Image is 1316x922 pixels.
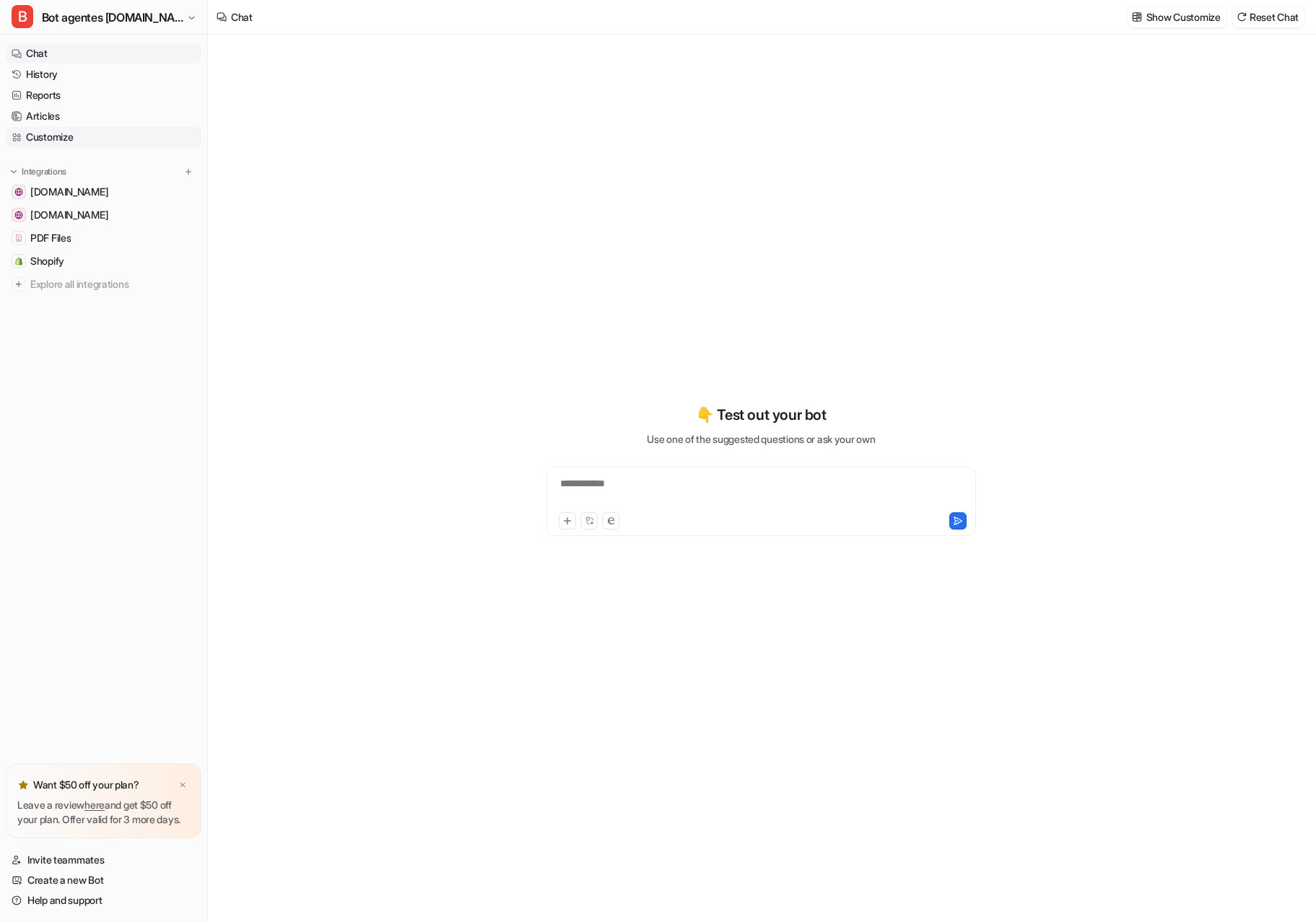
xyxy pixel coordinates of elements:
[183,167,193,177] img: menu_add.svg
[6,43,201,63] a: Chat
[231,9,253,25] div: Chat
[6,205,201,225] a: www.lioninox.com[DOMAIN_NAME]
[14,188,23,196] img: handwashbasin.com
[84,799,105,811] a: here
[33,778,139,792] p: Want $50 off your plan?
[696,404,826,426] p: 👇 Test out your bot
[30,273,196,296] span: Explore all integrations
[30,254,64,268] span: Shopify
[6,228,201,248] a: PDF FilesPDF Files
[14,211,23,219] img: www.lioninox.com
[6,164,71,179] button: Integrations
[6,870,201,890] a: Create a new Bot
[1132,12,1142,22] img: customize
[6,127,201,147] a: Customize
[30,185,108,199] span: [DOMAIN_NAME]
[14,257,23,265] img: Shopify
[6,274,201,294] a: Explore all integrations
[12,277,26,291] img: explore all integrations
[6,850,201,870] a: Invite teammates
[17,779,29,791] img: star
[6,251,201,271] a: ShopifyShopify
[9,167,19,177] img: expand menu
[1146,9,1221,25] p: Show Customize
[17,798,190,827] p: Leave a review and get $50 off your plan. Offer valid for 3 more days.
[30,231,71,245] span: PDF Files
[6,106,201,126] a: Articles
[1237,12,1247,22] img: reset
[647,431,875,447] p: Use one of the suggested questions or ask your own
[6,182,201,202] a: handwashbasin.com[DOMAIN_NAME]
[6,85,201,105] a: Reports
[1128,6,1226,27] button: Show Customize
[22,166,66,177] p: Integrations
[178,781,187,790] img: x
[42,7,183,27] span: Bot agentes [DOMAIN_NAME]
[1232,6,1304,27] button: Reset Chat
[14,234,23,242] img: PDF Files
[30,208,108,222] span: [DOMAIN_NAME]
[6,64,201,84] a: History
[6,890,201,910] a: Help and support
[12,5,33,28] span: B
